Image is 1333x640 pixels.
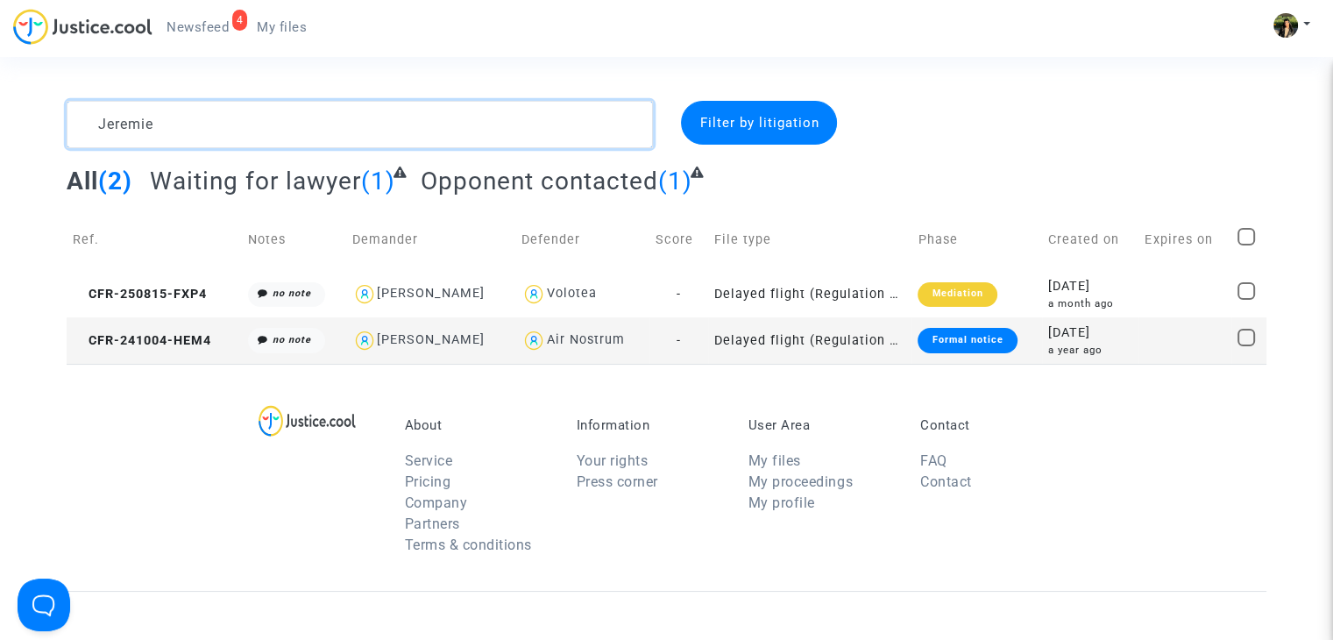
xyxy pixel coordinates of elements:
span: Opponent contacted [421,167,658,196]
span: My files [257,19,307,35]
span: CFR-250815-FXP4 [73,287,207,302]
td: Created on [1042,209,1139,271]
p: About [405,417,550,433]
span: All [67,167,98,196]
img: icon-user.svg [521,281,547,307]
td: Phase [911,209,1041,271]
a: My files [748,452,801,469]
div: [DATE] [1048,324,1133,343]
i: no note [273,334,311,345]
div: [DATE] [1048,277,1133,296]
a: Your rights [577,452,649,469]
img: icon-user.svg [521,328,547,353]
iframe: Help Scout Beacon - Open [18,579,70,631]
div: [PERSON_NAME] [377,332,485,347]
div: a year ago [1048,343,1133,358]
span: Filter by litigation [699,115,819,131]
div: Volotea [546,286,596,301]
td: Defender [515,209,649,271]
a: Company [405,494,468,511]
td: Delayed flight (Regulation EC 261/2004) [708,271,912,317]
span: - [677,287,681,302]
a: My files [243,14,321,40]
span: (2) [98,167,132,196]
div: [PERSON_NAME] [377,286,485,301]
a: 4Newsfeed [152,14,243,40]
div: Air Nostrum [546,332,624,347]
td: Demander [346,209,515,271]
p: Contact [920,417,1066,433]
td: Notes [242,209,345,271]
i: no note [273,288,311,299]
a: Pricing [405,473,451,490]
a: Press corner [577,473,658,490]
span: Newsfeed [167,19,229,35]
span: Waiting for lawyer [150,167,361,196]
p: Information [577,417,722,433]
td: Expires on [1138,209,1231,271]
span: (1) [361,167,395,196]
a: Partners [405,516,460,532]
td: Score [649,209,707,271]
div: Mediation [918,282,996,307]
img: jc-logo.svg [13,9,152,45]
p: User Area [748,417,894,433]
a: FAQ [920,452,947,469]
td: Delayed flight (Regulation EC 261/2004) [708,317,912,364]
a: My proceedings [748,473,853,490]
a: Terms & conditions [405,537,532,553]
a: My profile [748,494,815,511]
img: ACg8ocIHv2cjDDKoFJhKpOjfbZYKSpwDZ1OyqKQUd1LFOvruGOPdCw=s96-c [1273,13,1298,38]
a: Service [405,452,453,469]
div: 4 [232,10,248,31]
td: File type [708,209,912,271]
a: Contact [920,473,972,490]
div: a month ago [1048,296,1133,311]
img: logo-lg.svg [259,405,356,437]
div: Formal notice [918,328,1017,352]
span: CFR-241004-HEM4 [73,333,211,348]
img: icon-user.svg [352,328,378,353]
span: (1) [658,167,692,196]
td: Ref. [67,209,242,271]
span: - [677,333,681,348]
img: icon-user.svg [352,281,378,307]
